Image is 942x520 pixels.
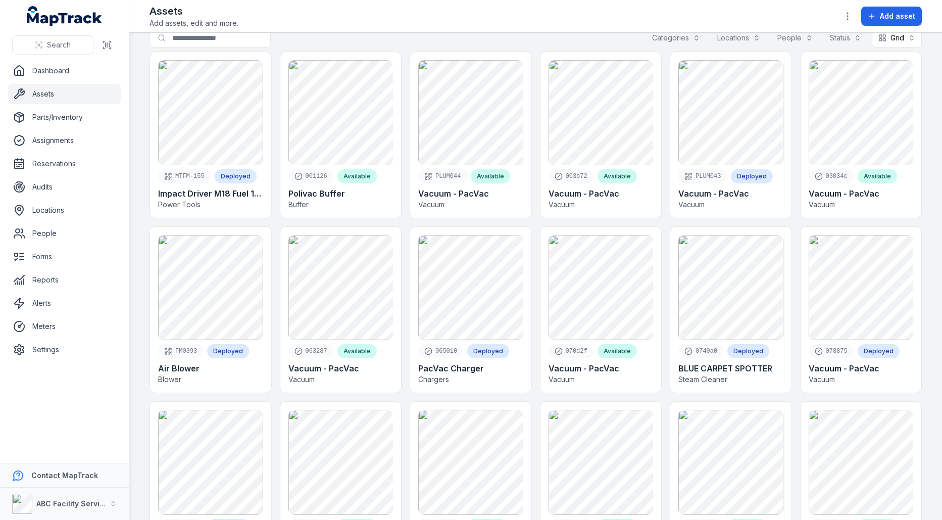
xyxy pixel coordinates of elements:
[823,28,868,48] button: Status
[771,28,819,48] button: People
[47,40,71,50] span: Search
[8,340,121,360] a: Settings
[880,11,915,21] span: Add asset
[8,200,121,220] a: Locations
[8,154,121,174] a: Reservations
[8,247,121,267] a: Forms
[8,316,121,337] a: Meters
[861,7,922,26] button: Add asset
[8,293,121,313] a: Alerts
[8,130,121,151] a: Assignments
[12,35,93,55] button: Search
[27,6,103,26] a: MapTrack
[8,61,121,81] a: Dashboard
[31,471,98,480] strong: Contact MapTrack
[150,4,238,18] h2: Assets
[872,28,922,48] button: Grid
[8,84,121,104] a: Assets
[8,177,121,197] a: Audits
[150,18,238,28] span: Add assets, edit and more.
[36,499,113,508] strong: ABC Facility Services
[8,270,121,290] a: Reports
[8,107,121,127] a: Parts/Inventory
[8,223,121,244] a: People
